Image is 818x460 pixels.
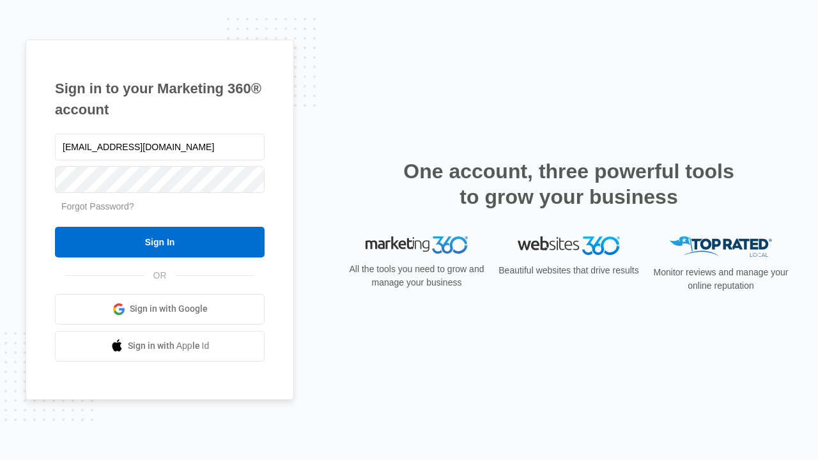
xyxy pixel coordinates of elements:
[144,269,176,282] span: OR
[366,236,468,254] img: Marketing 360
[345,263,488,289] p: All the tools you need to grow and manage your business
[130,302,208,316] span: Sign in with Google
[55,134,265,160] input: Email
[518,236,620,255] img: Websites 360
[649,266,792,293] p: Monitor reviews and manage your online reputation
[55,78,265,120] h1: Sign in to your Marketing 360® account
[55,294,265,325] a: Sign in with Google
[399,158,738,210] h2: One account, three powerful tools to grow your business
[55,227,265,257] input: Sign In
[61,201,134,211] a: Forgot Password?
[497,264,640,277] p: Beautiful websites that drive results
[128,339,210,353] span: Sign in with Apple Id
[670,236,772,257] img: Top Rated Local
[55,331,265,362] a: Sign in with Apple Id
